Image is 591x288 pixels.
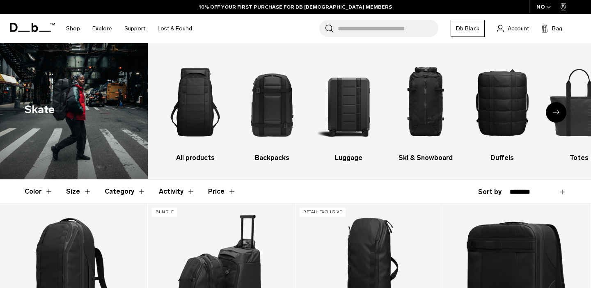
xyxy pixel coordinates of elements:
[508,24,529,33] span: Account
[164,153,227,163] h3: All products
[208,180,236,203] button: Toggle Price
[25,180,53,203] button: Toggle Filter
[318,55,380,163] a: Db Luggage
[471,55,534,163] li: 5 / 10
[300,208,346,217] p: retail exclusive
[394,55,457,163] a: Db Ski & Snowboard
[318,55,380,149] img: Db
[164,55,227,149] img: Db
[66,14,80,43] a: Shop
[60,14,198,43] nav: Main Navigation
[25,101,55,118] h1: Skate
[241,55,303,163] li: 2 / 10
[105,180,146,203] button: Toggle Filter
[546,102,566,123] div: Next slide
[152,208,177,217] p: Bundle
[394,153,457,163] h3: Ski & Snowboard
[394,55,457,163] li: 4 / 10
[241,55,303,149] img: Db
[394,55,457,149] img: Db
[241,153,303,163] h3: Backpacks
[124,14,145,43] a: Support
[471,55,534,163] a: Db Duffels
[164,55,227,163] li: 1 / 10
[471,153,534,163] h3: Duffels
[552,24,562,33] span: Bag
[92,14,112,43] a: Explore
[541,23,562,33] button: Bag
[199,3,392,11] a: 10% OFF YOUR FIRST PURCHASE FOR DB [DEMOGRAPHIC_DATA] MEMBERS
[471,55,534,149] img: Db
[66,180,92,203] button: Toggle Filter
[451,20,485,37] a: Db Black
[318,153,380,163] h3: Luggage
[164,55,227,163] a: Db All products
[158,14,192,43] a: Lost & Found
[318,55,380,163] li: 3 / 10
[497,23,529,33] a: Account
[159,180,195,203] button: Toggle Filter
[241,55,303,163] a: Db Backpacks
